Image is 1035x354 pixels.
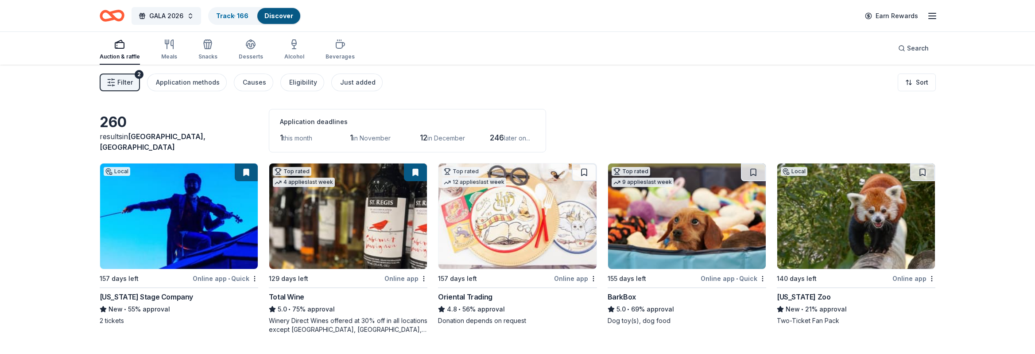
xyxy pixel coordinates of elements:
span: • [124,306,126,313]
button: Alcohol [284,35,304,65]
span: • [801,306,803,313]
a: Image for Virginia ZooLocal140 days leftOnline app[US_STATE] ZooNew•21% approvalTwo-Ticket Fan Pack [777,163,935,325]
div: 140 days left [777,273,817,284]
button: Desserts [239,35,263,65]
button: Eligibility [280,74,324,91]
span: 246 [490,133,504,142]
span: [GEOGRAPHIC_DATA], [GEOGRAPHIC_DATA] [100,132,205,152]
button: Track· 166Discover [208,7,301,25]
a: Image for BarkBoxTop rated9 applieslast week155 days leftOnline app•QuickBarkBox5.0•69% approvalD... [608,163,766,325]
div: 4 applies last week [273,178,335,187]
div: Local [104,167,130,176]
span: • [288,306,291,313]
span: • [627,306,629,313]
div: Application deadlines [280,117,535,127]
img: Image for Total Wine [269,163,427,269]
div: 75% approval [269,304,427,315]
div: Oriental Trading [438,292,492,302]
button: Beverages [326,35,355,65]
div: Dog toy(s), dog food [608,316,766,325]
div: Donation depends on request [438,316,597,325]
div: Local [781,167,807,176]
img: Image for Virginia Zoo [777,163,935,269]
span: 12 [420,133,427,142]
span: 4.8 [447,304,457,315]
div: Auction & raffle [100,53,140,60]
span: Sort [916,77,928,88]
span: New [786,304,800,315]
div: Online app Quick [193,273,258,284]
button: Application methods [147,74,227,91]
div: 157 days left [100,273,139,284]
div: Meals [161,53,177,60]
div: 157 days left [438,273,477,284]
span: Search [907,43,929,54]
a: Discover [264,12,293,19]
a: Home [100,5,124,26]
div: Alcohol [284,53,304,60]
a: Image for Total WineTop rated4 applieslast week129 days leftOnline appTotal Wine5.0•75% approvalW... [269,163,427,334]
button: Causes [234,74,273,91]
div: [US_STATE] Stage Company [100,292,193,302]
button: GALA 2026 [132,7,201,25]
div: 56% approval [438,304,597,315]
div: Causes [243,77,266,88]
button: Sort [898,74,936,91]
button: Snacks [198,35,217,65]
div: Eligibility [289,77,317,88]
button: Search [891,39,936,57]
div: results [100,131,258,152]
div: Snacks [198,53,217,60]
img: Image for Virginia Stage Company [100,163,258,269]
a: Image for Oriental TradingTop rated12 applieslast week157 days leftOnline appOriental Trading4.8•... [438,163,597,325]
span: • [736,275,738,282]
span: this month [283,134,312,142]
div: Top rated [273,167,311,176]
a: Earn Rewards [860,8,923,24]
img: Image for Oriental Trading [438,163,596,269]
div: Winery Direct Wines offered at 30% off in all locations except [GEOGRAPHIC_DATA], [GEOGRAPHIC_DAT... [269,316,427,334]
span: in [100,132,205,152]
button: Meals [161,35,177,65]
div: Online app [892,273,935,284]
div: BarkBox [608,292,636,302]
div: Total Wine [269,292,304,302]
div: [US_STATE] Zoo [777,292,830,302]
span: 5.0 [278,304,287,315]
div: Online app [554,273,597,284]
span: GALA 2026 [149,11,183,21]
img: Image for BarkBox [608,163,766,269]
span: in December [427,134,465,142]
div: 12 applies last week [442,178,506,187]
span: • [459,306,461,313]
div: 129 days left [269,273,308,284]
div: Two-Ticket Fan Pack [777,316,935,325]
div: Online app Quick [701,273,766,284]
span: Filter [117,77,133,88]
div: Desserts [239,53,263,60]
span: 5.0 [616,304,626,315]
button: Just added [331,74,383,91]
span: • [228,275,230,282]
div: Online app [384,273,427,284]
div: Application methods [156,77,220,88]
div: Just added [340,77,376,88]
a: Image for Virginia Stage CompanyLocal157 days leftOnline app•Quick[US_STATE] Stage CompanyNew•55%... [100,163,258,325]
div: 2 [135,70,143,79]
div: 155 days left [608,273,646,284]
div: 21% approval [777,304,935,315]
div: Top rated [442,167,481,176]
button: Filter2 [100,74,140,91]
div: 69% approval [608,304,766,315]
span: 1 [350,133,353,142]
button: Auction & raffle [100,35,140,65]
div: 260 [100,113,258,131]
div: 2 tickets [100,316,258,325]
div: Beverages [326,53,355,60]
span: New [109,304,123,315]
span: 1 [280,133,283,142]
div: 55% approval [100,304,258,315]
span: later on... [504,134,530,142]
div: 9 applies last week [612,178,674,187]
div: Top rated [612,167,650,176]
